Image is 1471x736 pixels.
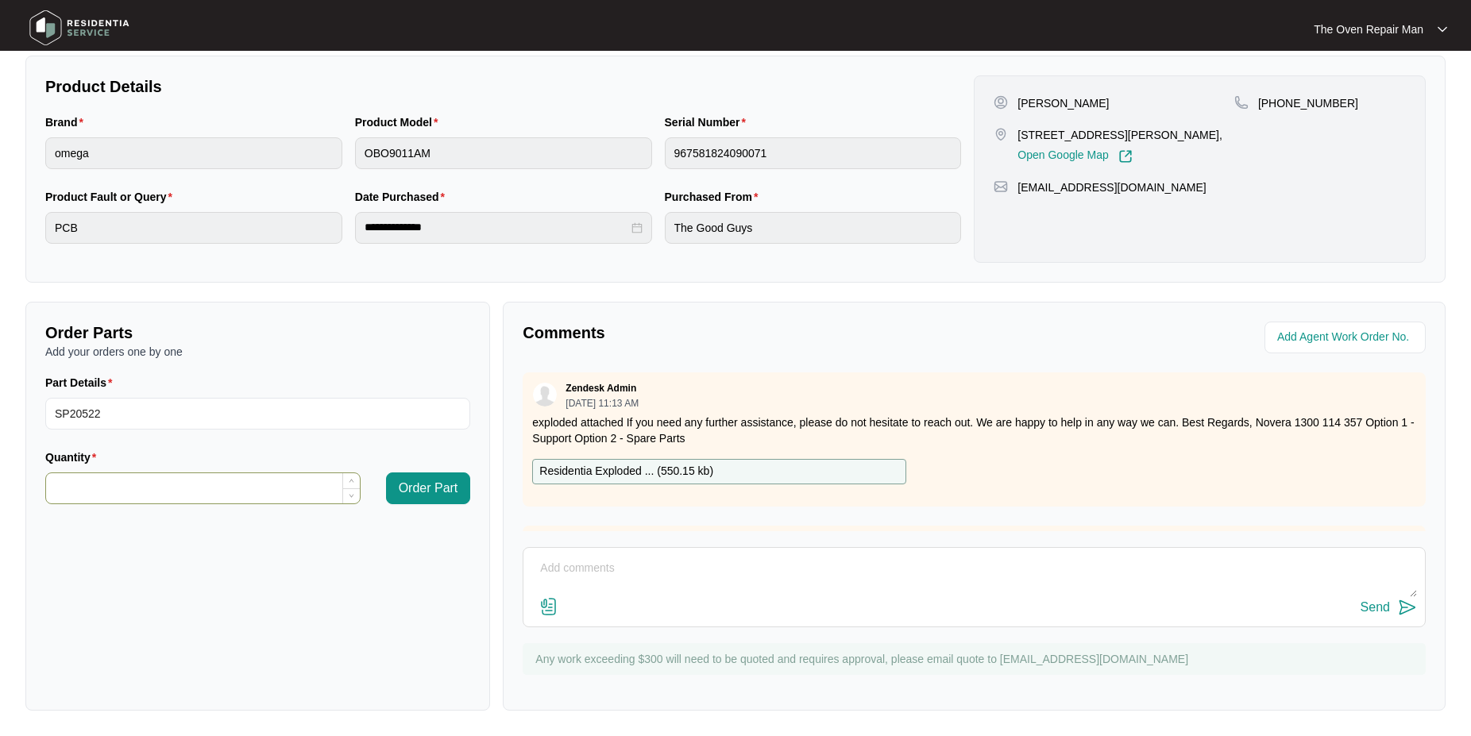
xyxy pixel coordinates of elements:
[355,114,445,130] label: Product Model
[566,399,639,408] p: [DATE] 11:13 AM
[566,382,636,395] p: Zendesk Admin
[994,127,1008,141] img: map-pin
[1398,598,1417,617] img: send-icon.svg
[45,212,342,244] input: Product Fault or Query
[1234,95,1249,110] img: map-pin
[1277,328,1416,347] input: Add Agent Work Order No.
[994,179,1008,194] img: map-pin
[1438,25,1447,33] img: dropdown arrow
[365,219,628,236] input: Date Purchased
[45,449,102,465] label: Quantity
[45,189,179,205] label: Product Fault or Query
[45,137,342,169] input: Brand
[523,322,963,344] p: Comments
[45,398,470,430] input: Part Details
[386,472,471,504] button: Order Part
[355,137,652,169] input: Product Model
[539,597,558,616] img: file-attachment-doc.svg
[355,189,451,205] label: Date Purchased
[45,344,470,360] p: Add your orders one by one
[1118,149,1133,164] img: Link-External
[1314,21,1423,37] p: The Oven Repair Man
[1017,127,1222,143] p: [STREET_ADDRESS][PERSON_NAME],
[1017,95,1109,111] p: [PERSON_NAME]
[349,493,354,499] span: down
[539,463,713,480] p: Residentia Exploded ... ( 550.15 kb )
[1258,95,1358,111] p: [PHONE_NUMBER]
[665,137,962,169] input: Serial Number
[533,383,557,407] img: user.svg
[1361,600,1390,615] div: Send
[342,488,360,503] span: Decrease Value
[665,212,962,244] input: Purchased From
[24,4,135,52] img: residentia service logo
[46,473,360,503] input: Quantity
[665,114,752,130] label: Serial Number
[994,95,1008,110] img: user-pin
[45,375,119,391] label: Part Details
[1361,597,1417,618] button: Send
[45,114,90,130] label: Brand
[1017,149,1132,164] a: Open Google Map
[399,479,458,498] span: Order Part
[342,473,360,488] span: Increase Value
[1017,179,1206,195] p: [EMAIL_ADDRESS][DOMAIN_NAME]
[535,651,1418,667] p: Any work exceeding $300 will need to be quoted and requires approval, please email quote to [EMAI...
[665,189,765,205] label: Purchased From
[45,75,961,98] p: Product Details
[349,478,354,484] span: up
[45,322,470,344] p: Order Parts
[532,414,1416,446] p: exploded attached If you need any further assistance, please do not hesitate to reach out. We are...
